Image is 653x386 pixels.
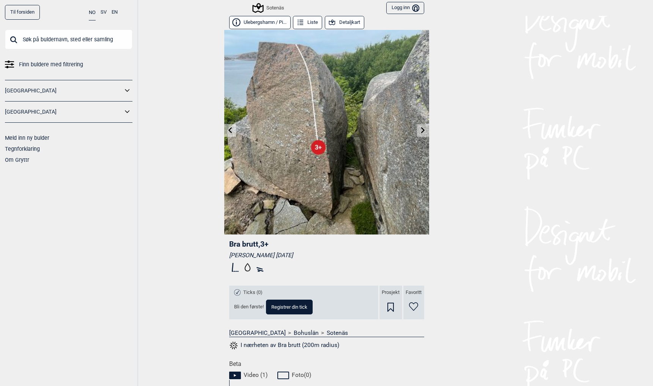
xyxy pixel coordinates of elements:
[406,289,422,296] span: Favoritt
[5,157,29,163] a: Om Gryttr
[327,329,348,337] a: Sotenäs
[5,30,132,49] input: Søk på buldernavn, sted eller samling
[271,305,307,309] span: Registrer din tick
[5,135,49,141] a: Meld inn ny bulder
[229,329,286,337] a: [GEOGRAPHIC_DATA]
[5,5,40,20] a: Til forsiden
[5,85,123,96] a: [GEOGRAPHIC_DATA]
[229,252,424,259] div: [PERSON_NAME] [DATE]
[325,16,364,29] button: Detaljkart
[266,300,313,314] button: Registrer din tick
[5,146,40,152] a: Tegnforklaring
[234,304,264,310] span: Bli den første!
[101,5,107,20] button: SV
[292,371,311,379] span: Foto ( 0 )
[112,5,118,20] button: EN
[294,329,319,337] a: Bohuslän
[229,329,424,337] nav: > >
[253,3,284,13] div: Sotenäs
[224,30,429,234] img: Bra brutt
[5,59,132,70] a: Finn buldere med filtrering
[89,5,96,20] button: NO
[244,371,267,379] span: Video ( 1 )
[229,341,340,350] button: I nærheten av Bra brutt (200m radius)
[229,16,291,29] button: Ulebergshamn / Pi...
[293,16,322,29] button: Liste
[379,286,402,319] div: Prosjekt
[386,2,424,14] button: Logg inn
[5,106,123,117] a: [GEOGRAPHIC_DATA]
[229,240,269,248] span: Bra brutt , 3+
[19,59,83,70] span: Finn buldere med filtrering
[243,289,263,296] span: Ticks (0)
